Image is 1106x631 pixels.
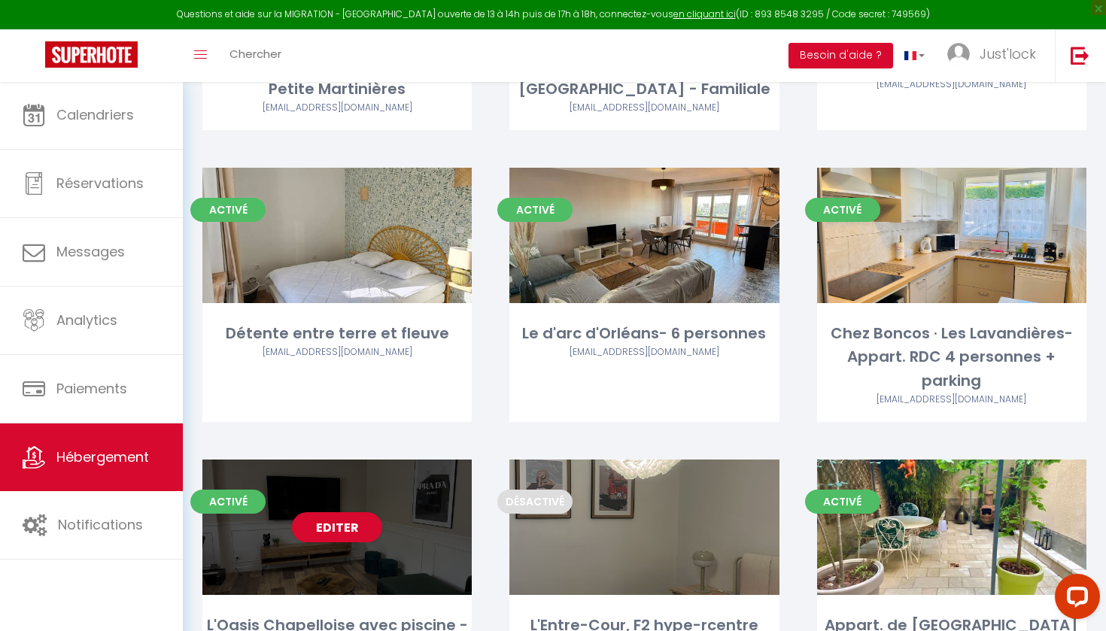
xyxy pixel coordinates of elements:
a: Editer [907,512,997,542]
a: Editer [292,220,382,250]
img: logout [1071,46,1089,65]
img: ... [947,43,970,65]
span: Activé [497,198,573,222]
span: Activé [805,198,880,222]
span: Activé [190,490,266,514]
iframe: LiveChat chat widget [1043,568,1106,631]
div: Airbnb [509,345,779,359]
a: Editer [907,220,997,250]
img: Super Booking [45,41,138,68]
div: Airbnb [817,393,1086,407]
span: Paiements [56,379,127,398]
div: Airbnb [509,101,779,115]
a: Editer [599,220,689,250]
button: Besoin d'aide ? [788,43,893,68]
span: Chercher [229,46,281,62]
span: Just'lock [980,44,1036,63]
a: ... Just'lock [936,29,1055,82]
div: Chez Boncos · Les Lavandières- Appart. RDC 4 personnes + parking [817,322,1086,393]
div: Détente entre terre et fleuve [202,322,472,345]
span: Notifications [58,515,143,534]
span: Messages [56,242,125,261]
div: Airbnb [202,101,472,115]
span: Activé [805,490,880,514]
div: Le d'arc d'Orléans- 6 personnes [509,322,779,345]
a: Editer [292,512,382,542]
div: Airbnb [817,77,1086,92]
a: Chercher [218,29,293,82]
span: Désactivé [497,490,573,514]
span: Hébergement [56,447,149,466]
span: Activé [190,198,266,222]
span: Réservations [56,174,144,193]
a: en cliquant ici [673,8,736,20]
span: Calendriers [56,105,134,124]
a: Editer [599,512,689,542]
span: Analytics [56,311,117,329]
div: Airbnb [202,345,472,359]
